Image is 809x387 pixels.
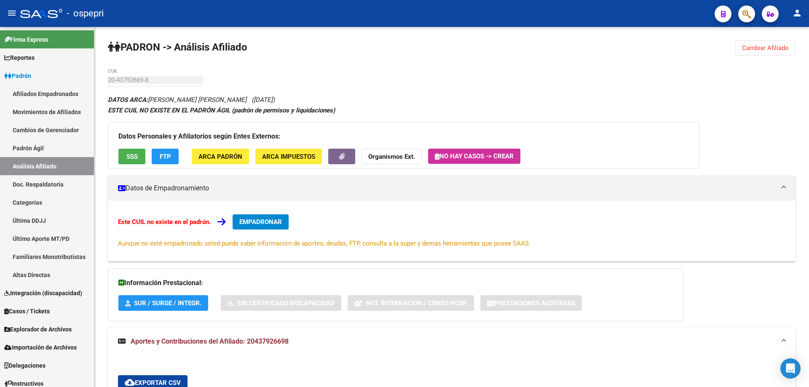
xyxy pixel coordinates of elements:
span: ARCA Padrón [198,153,242,160]
mat-icon: person [792,8,802,18]
span: Aunque no esté empadronado usted puede saber información de aportes, deudas, FTP, consulta a la s... [118,240,530,247]
button: No hay casos -> Crear [428,149,520,164]
h3: Datos Personales y Afiliatorios según Entes Externos: [118,131,689,142]
strong: Este CUIL no existe en el padrón. [118,218,211,226]
strong: Organismos Ext. [368,153,415,160]
span: ([DATE]) [252,96,275,104]
span: Exportar CSV [125,379,181,387]
span: Sin Certificado Discapacidad [237,299,335,307]
span: Importación de Archivos [4,343,77,352]
span: SUR / SURGE / INTEGR. [134,299,201,307]
span: Padrón [4,71,31,80]
button: SUR / SURGE / INTEGR. [118,295,208,311]
span: SSS [126,153,138,160]
mat-panel-title: Datos de Empadronamiento [118,184,775,193]
strong: ESTE CUIL NO EXISTE EN EL PADRÓN ÁGIL (padrón de permisos y liquidaciones) [108,107,335,114]
mat-expansion-panel-header: Aportes y Contribuciones del Afiliado: 20437926698 [108,328,796,355]
span: Delegaciones [4,361,46,370]
span: Casos / Tickets [4,307,50,316]
mat-icon: menu [7,8,17,18]
button: Not. Internacion / Censo Hosp. [348,295,474,311]
button: ARCA Padrón [192,149,249,164]
span: ARCA Impuestos [262,153,315,160]
span: Explorador de Archivos [4,325,72,334]
span: Firma Express [4,35,48,44]
button: Cambiar Afiliado [735,40,796,56]
button: FTP [152,149,179,164]
strong: DATOS ARCA: [108,96,148,104]
mat-expansion-panel-header: Datos de Empadronamiento [108,176,796,201]
span: FTP [160,153,171,160]
span: EMPADRONAR [239,218,282,226]
span: - ospepri [67,4,104,23]
span: Integración (discapacidad) [4,288,82,298]
span: Reportes [4,53,35,62]
span: Not. Internacion / Censo Hosp. [366,299,467,307]
span: No hay casos -> Crear [435,152,514,160]
button: EMPADRONAR [233,214,289,230]
button: Prestaciones Auditadas [480,295,582,311]
button: Organismos Ext. [362,149,422,164]
div: Open Intercom Messenger [780,358,801,379]
button: Sin Certificado Discapacidad [221,295,341,311]
span: Prestaciones Auditadas [494,299,575,307]
div: Datos de Empadronamiento [108,201,796,262]
span: Aportes y Contribuciones del Afiliado: 20437926698 [131,337,289,345]
strong: PADRON -> Análisis Afiliado [108,41,247,53]
button: SSS [118,149,145,164]
button: ARCA Impuestos [255,149,322,164]
span: Cambiar Afiliado [742,44,789,52]
span: [PERSON_NAME] [PERSON_NAME] [108,96,246,104]
h3: Información Prestacional: [118,277,673,289]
